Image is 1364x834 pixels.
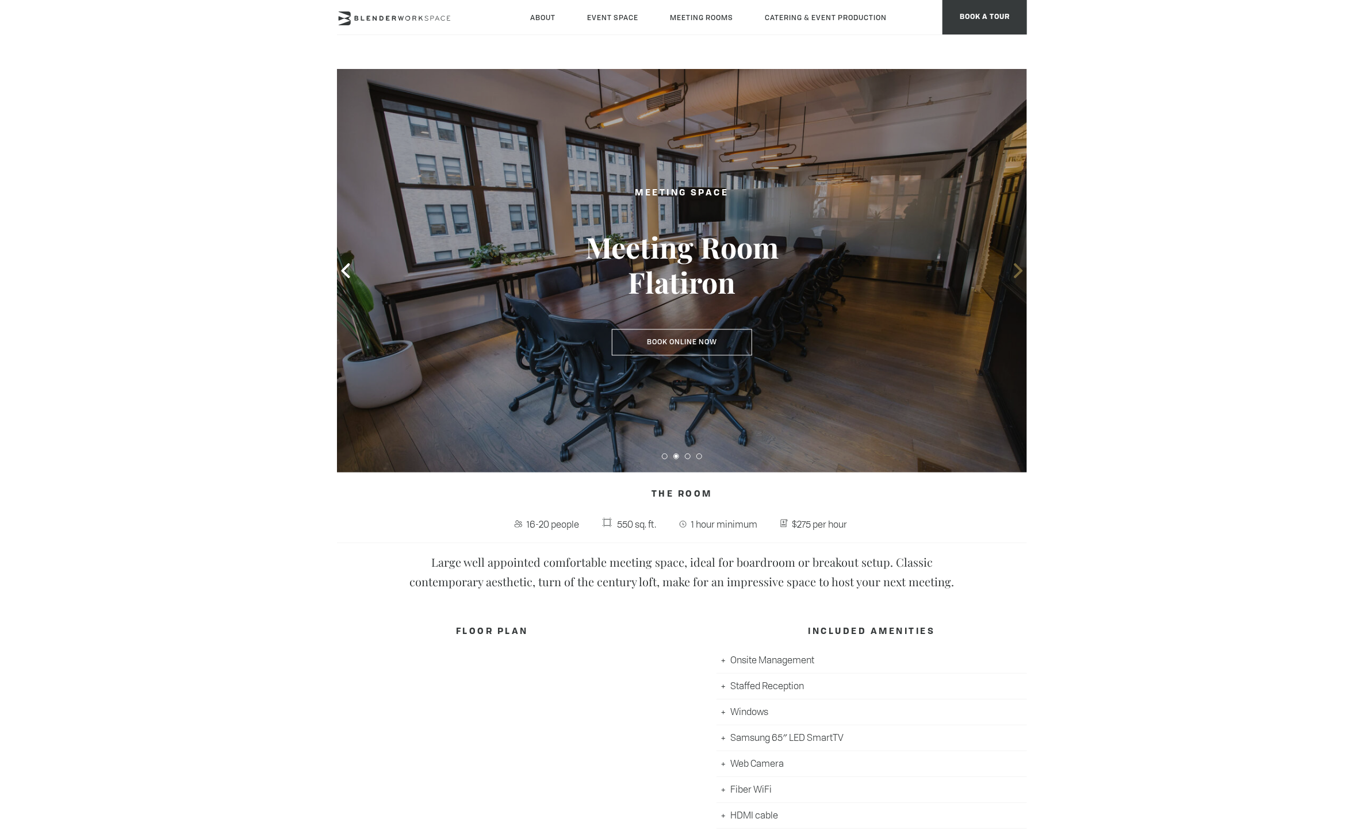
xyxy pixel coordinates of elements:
h4: INCLUDED AMENITIES [717,621,1027,643]
li: Staffed Reception [717,674,1027,700]
li: Fiber WiFi [717,777,1027,803]
span: 1 hour minimum [688,515,760,533]
iframe: Chat Widget [1306,779,1364,834]
li: Onsite Management [717,648,1027,674]
span: 16-20 people [524,515,583,533]
li: Web Camera [717,751,1027,777]
a: Book Online Now [612,329,752,356]
h4: FLOOR PLAN [337,621,647,643]
li: Samsung 65″ LED SmartTV [717,725,1027,751]
li: HDMI cable [717,803,1027,829]
span: 550 sq. ft. [614,515,659,533]
span: $275 per hour [790,515,850,533]
li: Windows [717,700,1027,725]
h2: Meeting Space [550,186,814,201]
h4: The Room [337,484,1027,506]
h3: Meeting Room Flatiron [550,229,814,301]
p: Large well appointed comfortable meeting space, ideal for boardroom or breakout setup. Classic co... [394,552,970,591]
